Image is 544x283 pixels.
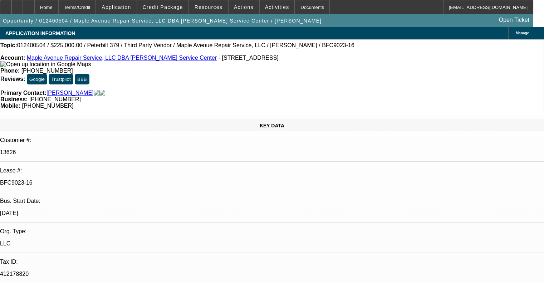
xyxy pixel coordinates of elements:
span: [PHONE_NUMBER] [29,96,81,102]
strong: Reviews: [0,76,25,82]
img: facebook-icon.png [94,90,99,96]
span: APPLICATION INFORMATION [5,30,75,36]
a: Open Ticket [496,14,532,26]
button: Actions [229,0,259,14]
button: Activities [260,0,295,14]
span: Activities [265,4,289,10]
span: KEY DATA [260,123,284,128]
span: Credit Package [143,4,183,10]
button: Credit Package [137,0,188,14]
span: [PHONE_NUMBER] [22,103,73,109]
button: BBB [75,74,89,84]
a: Maple Avenue Repair Service, LLC DBA [PERSON_NAME] Service Center [27,55,217,61]
span: Opportunity / 012400504 / Maple Avenue Repair Service, LLC DBA [PERSON_NAME] Service Center / [PE... [3,18,322,24]
strong: Phone: [0,68,20,74]
span: Application [102,4,131,10]
img: Open up location in Google Maps [0,61,91,68]
button: Trustpilot [49,74,73,84]
span: Actions [234,4,254,10]
span: Manage [516,31,529,35]
a: View Google Maps [0,61,91,67]
strong: Primary Contact: [0,90,46,96]
a: [PERSON_NAME] [46,90,94,96]
button: Application [96,0,136,14]
strong: Mobile: [0,103,20,109]
span: - [STREET_ADDRESS] [219,55,279,61]
strong: Business: [0,96,28,102]
span: [PHONE_NUMBER] [21,68,73,74]
strong: Topic: [0,42,17,49]
button: Google [27,74,47,84]
strong: Account: [0,55,25,61]
span: Resources [195,4,222,10]
span: 012400504 / $225,000.00 / Peterbilt 379 / Third Party Vendor / Maple Avenue Repair Service, LLC /... [17,42,354,49]
img: linkedin-icon.png [99,90,105,96]
button: Resources [189,0,228,14]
